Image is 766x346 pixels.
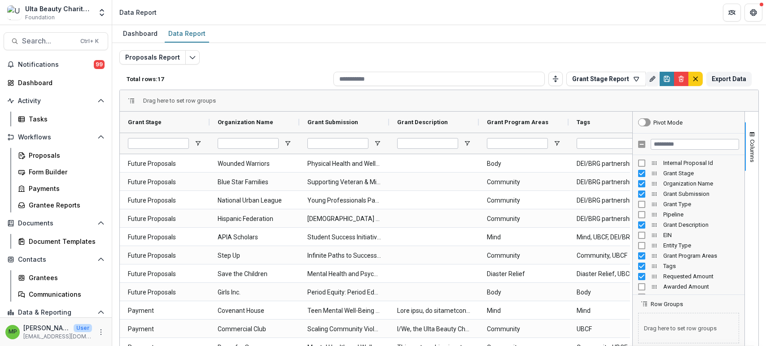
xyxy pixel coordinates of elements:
[128,138,189,149] input: Grant Stage Filter Input
[23,323,70,333] p: [PERSON_NAME] [PERSON_NAME]
[119,27,161,40] div: Dashboard
[307,265,381,283] span: Mental Health and Psychosocial Services
[674,72,688,86] button: Delete
[663,242,739,249] span: Entity Type
[14,287,108,302] a: Communications
[128,283,201,302] span: Future Proposals
[29,200,101,210] div: Grantee Reports
[633,199,744,209] div: Grant Type Column
[633,251,744,261] div: Grant Program Areas Column
[577,210,650,228] span: DEI/BRG partnership, Community, UBCF
[18,78,101,87] div: Dashboard
[116,6,160,19] nav: breadcrumb
[487,302,560,320] span: Mind
[397,320,471,338] span: I/We, the Ulta Beauty Charitable Foundation commit to a gift of $2,000,000 over a 5-year period c...
[577,155,650,173] span: DEI/BRG partnership, UBCF, Body
[577,265,650,283] span: Diaster Relief, UBCF
[487,228,560,247] span: Mind
[185,50,200,65] button: Edit selected report
[128,265,201,283] span: Future Proposals
[487,210,560,228] span: Community
[633,220,744,230] div: Grant Description Column
[128,320,201,338] span: Payment
[128,302,201,320] span: Payment
[23,333,92,341] p: [EMAIL_ADDRESS][DOMAIN_NAME]
[29,167,101,177] div: Form Builder
[218,191,291,210] span: National Urban League
[218,228,291,247] span: APIA Scholars
[487,173,560,191] span: Community
[633,168,744,178] div: Grant Stage Column
[663,201,739,208] span: Grant Type
[284,140,291,147] button: Open Filter Menu
[128,119,162,125] span: Grant Stage
[397,302,471,320] span: Lore ipsu, do sitametcon adi elitseddo eiusmod, "Tem Incidid Utla," etdol magnaali e adminimvenia...
[487,119,548,125] span: Grant Program Areas
[4,305,108,320] button: Open Data & Reporting
[645,72,660,86] button: Rename
[218,320,291,338] span: Commercial Club
[4,130,108,144] button: Open Workflows
[577,247,650,265] span: Community, UBCF
[374,140,381,147] button: Open Filter Menu
[548,72,563,86] button: Toggle auto height
[397,138,458,149] input: Grant Description Filter Input
[14,112,108,126] a: Tasks
[29,114,101,124] div: Tasks
[577,173,650,191] span: DEI/BRG partnership, Community, UBCF
[29,273,101,282] div: Grantees
[143,97,216,104] div: Row Groups
[577,191,650,210] span: DEI/BRG partnership, Community, UBCF
[29,290,101,299] div: Communications
[94,60,105,69] span: 99
[660,72,674,86] button: Save
[79,36,101,46] div: Ctrl + K
[633,178,744,189] div: Organization Name Column
[96,327,106,337] button: More
[633,209,744,220] div: Pipeline Column
[663,283,739,290] span: Awarded Amount
[633,261,744,271] div: Tags Column
[577,228,650,247] span: Mind, UBCF, DEI/BRG partnership
[487,247,560,265] span: Community
[14,234,108,249] a: Document Templates
[663,170,739,177] span: Grant Stage
[218,173,291,191] span: Blue Star Families
[218,119,273,125] span: Organization Name
[29,237,101,246] div: Document Templates
[663,252,739,259] span: Grant Program Areas
[633,240,744,251] div: Entity Type Column
[663,221,739,228] span: Grant Description
[29,184,101,193] div: Payments
[74,324,92,332] p: User
[18,309,94,316] span: Data & Reporting
[307,320,381,338] span: Scaling Community Violence Intervention for a Safer Chicago
[307,283,381,302] span: Period Equity: Period Education Project
[14,270,108,285] a: Grantees
[14,148,108,163] a: Proposals
[633,230,744,240] div: EIN Column
[29,151,101,160] div: Proposals
[18,134,94,141] span: Workflows
[633,281,744,292] div: Awarded Amount Column
[119,8,157,17] div: Data Report
[165,25,209,43] a: Data Report
[633,271,744,281] div: Requested Amount Column
[128,191,201,210] span: Future Proposals
[4,252,108,267] button: Open Contacts
[18,256,94,264] span: Contacts
[307,191,381,210] span: Young Professionals Partnership
[4,32,108,50] button: Search...
[218,265,291,283] span: Save the Children
[487,320,560,338] span: Community
[577,283,650,302] span: Body
[307,173,381,191] span: Supporting Veteran & Military Families
[18,220,94,227] span: Documents
[577,138,638,149] input: Tags Filter Input
[218,302,291,320] span: Covenant House
[651,139,739,150] input: Filter Columns Input
[723,4,741,22] button: Partners
[663,190,739,197] span: Grant Submission
[464,140,471,147] button: Open Filter Menu
[128,247,201,265] span: Future Proposals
